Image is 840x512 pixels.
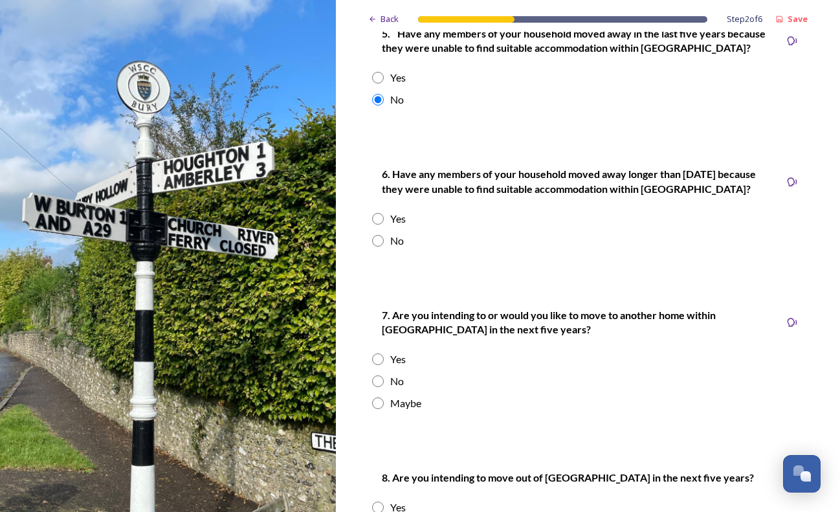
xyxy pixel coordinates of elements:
span: Back [381,13,399,25]
div: No [390,92,404,107]
div: Yes [390,351,406,367]
strong: 6. Have any members of your household moved away longer than [DATE] because they were unable to f... [382,168,758,195]
strong: 7. Are you intending to or would you like to move to another home within [GEOGRAPHIC_DATA] in the... [382,309,718,336]
span: Step 2 of 6 [727,13,762,25]
div: No [390,373,404,389]
div: Yes [390,70,406,85]
div: Maybe [390,395,421,411]
strong: 8. Are you intending to move out of [GEOGRAPHIC_DATA] in the next five years? [382,471,754,484]
div: No [390,233,404,249]
button: Open Chat [783,455,821,493]
strong: Save [788,13,808,25]
div: Yes [390,211,406,227]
